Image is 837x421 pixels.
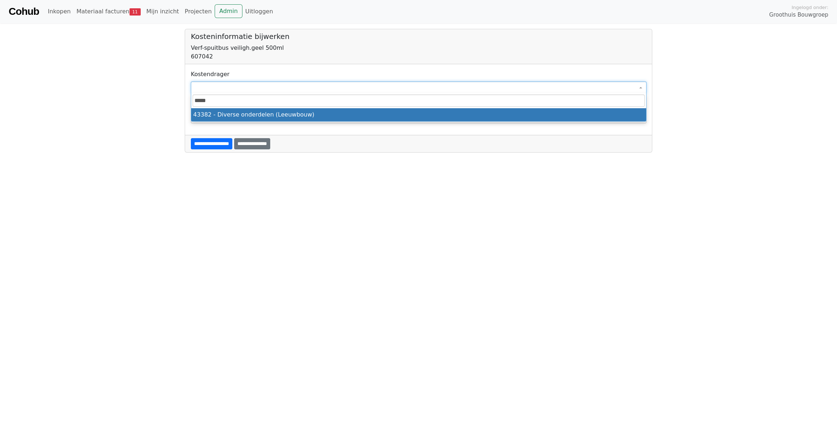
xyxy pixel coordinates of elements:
a: Uitloggen [242,4,276,19]
a: Cohub [9,3,39,20]
a: Admin [215,4,242,18]
span: 11 [130,8,141,16]
h5: Kosteninformatie bijwerken [191,32,646,41]
a: Mijn inzicht [144,4,182,19]
label: Kostendrager [191,70,229,79]
a: Materiaal facturen11 [74,4,144,19]
div: 607042 [191,52,646,61]
li: 43382 - Diverse onderdelen (Leeuwbouw) [191,108,646,121]
div: Verf-spuitbus veiligh.geel 500ml [191,44,646,52]
a: Inkopen [45,4,73,19]
span: Ingelogd onder: [792,4,828,11]
span: Groothuis Bouwgroep [769,11,828,19]
a: Projecten [182,4,215,19]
